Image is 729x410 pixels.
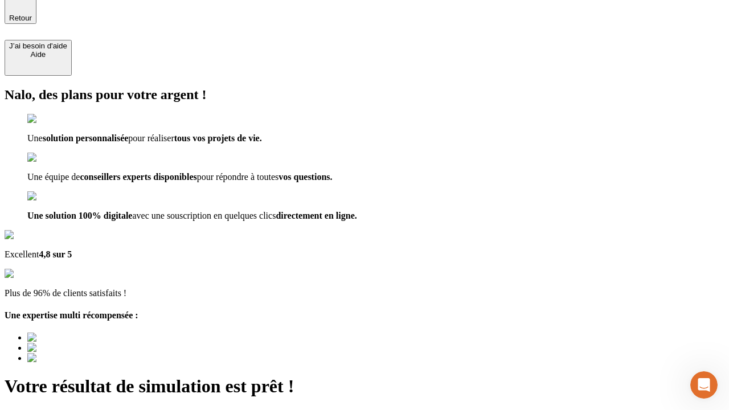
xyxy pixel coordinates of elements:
[43,133,129,143] span: solution personnalisée
[197,172,279,182] span: pour répondre à toutes
[5,269,61,279] img: reviews stars
[9,14,32,22] span: Retour
[690,371,718,399] iframe: Intercom live chat
[128,133,174,143] span: pour réaliser
[27,343,133,353] img: Best savings advice award
[276,211,357,220] span: directement en ligne.
[27,133,43,143] span: Une
[5,87,724,102] h2: Nalo, des plans pour votre argent !
[5,310,724,321] h4: Une expertise multi récompensée :
[174,133,262,143] span: tous vos projets de vie.
[279,172,332,182] span: vos questions.
[5,288,724,298] p: Plus de 96% de clients satisfaits !
[27,333,133,343] img: Best savings advice award
[5,230,71,240] img: Google Review
[5,40,72,76] button: J’ai besoin d'aideAide
[80,172,196,182] span: conseillers experts disponibles
[132,211,276,220] span: avec une souscription en quelques clics
[27,353,133,363] img: Best savings advice award
[27,114,76,124] img: checkmark
[27,172,80,182] span: Une équipe de
[27,211,132,220] span: Une solution 100% digitale
[27,191,76,202] img: checkmark
[9,50,67,59] div: Aide
[5,376,724,397] h1: Votre résultat de simulation est prêt !
[27,153,76,163] img: checkmark
[39,249,72,259] span: 4,8 sur 5
[9,42,67,50] div: J’ai besoin d'aide
[5,249,39,259] span: Excellent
